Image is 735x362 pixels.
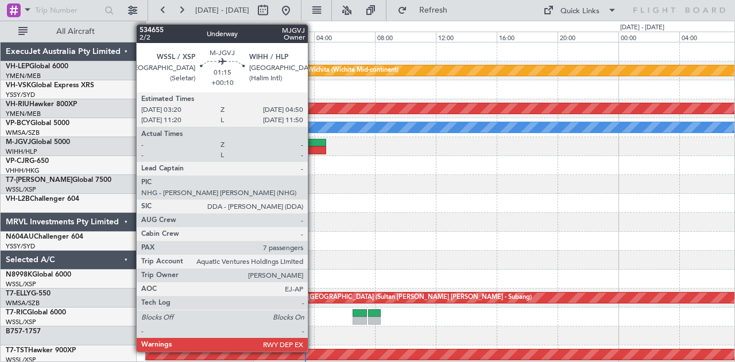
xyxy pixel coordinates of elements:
a: M-JGVJGlobal 5000 [6,139,70,146]
a: T7-TSTHawker 900XP [6,347,76,354]
div: Unplanned Maint Wichita (Wichita Mid-continent) [256,62,399,79]
span: VH-RIU [6,101,29,108]
a: YMEN/MEB [6,72,41,80]
a: WMSA/SZB [6,299,40,307]
div: PHNL [112,83,182,89]
a: N8998KGlobal 6000 [6,271,71,278]
a: WSSL/XSP [6,185,36,194]
span: T7-[PERSON_NAME] [6,177,72,184]
button: Quick Links [537,1,622,20]
span: N604AU [6,233,34,240]
div: 00:00 [253,32,314,42]
span: T7-ELLY [6,290,31,297]
div: 00:00 [618,32,679,42]
div: 04:00 [314,32,375,42]
a: VH-LEPGlobal 6000 [6,63,68,70]
span: M-JGVJ [6,139,31,146]
a: WIHH/HLP [6,147,37,156]
div: [DATE] - [DATE] [620,23,664,33]
div: Quick Links [560,6,599,17]
a: VP-BCYGlobal 5000 [6,120,69,127]
span: VH-VSK [6,82,31,89]
a: YMEN/MEB [6,110,41,118]
div: [DATE] - [DATE] [148,23,192,33]
a: T7-ELLYG-550 [6,290,51,297]
div: Unplanned Maint [GEOGRAPHIC_DATA] (Sultan [PERSON_NAME] [PERSON_NAME] - Subang) [256,289,532,306]
div: 19:40 Z [114,90,185,97]
span: T7-RIC [6,309,27,316]
span: VP-CJR [6,158,29,165]
div: 16:00 [131,32,192,42]
a: VHHH/HKG [6,166,40,175]
button: All Aircraft [13,22,125,41]
span: T7-TST [6,347,28,354]
div: 08:00 [375,32,436,42]
span: [DATE] - [DATE] [195,5,249,15]
span: Refresh [409,6,458,14]
a: T7-[PERSON_NAME]Global 7500 [6,177,111,184]
input: Trip Number [35,2,101,19]
a: WMSA/SZB [6,129,40,137]
span: All Aircraft [30,28,121,36]
div: 12:00 [436,32,497,42]
span: VH-LEP [6,63,29,70]
a: VH-RIUHawker 800XP [6,101,77,108]
a: YSSY/SYD [6,91,35,99]
a: VH-L2BChallenger 604 [6,196,79,203]
span: VP-BCY [6,120,30,127]
a: VH-VSKGlobal Express XRS [6,82,94,89]
a: N604AUChallenger 604 [6,233,83,240]
a: T7-RICGlobal 6000 [6,309,66,316]
span: VH-L2B [6,196,30,203]
div: 20:00 [558,32,618,42]
a: WSSL/XSP [6,280,36,289]
div: 16:00 [497,32,558,42]
a: WSSL/XSP [6,318,36,326]
span: N8998K [6,271,32,278]
span: B757-1 [6,328,29,335]
a: YSSY/SYD [6,242,35,251]
div: [DATE] - [DATE] [255,23,299,33]
a: B757-1757 [6,328,41,335]
a: VP-CJRG-650 [6,158,49,165]
div: 20:00 [192,32,253,42]
button: Refresh [392,1,461,20]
